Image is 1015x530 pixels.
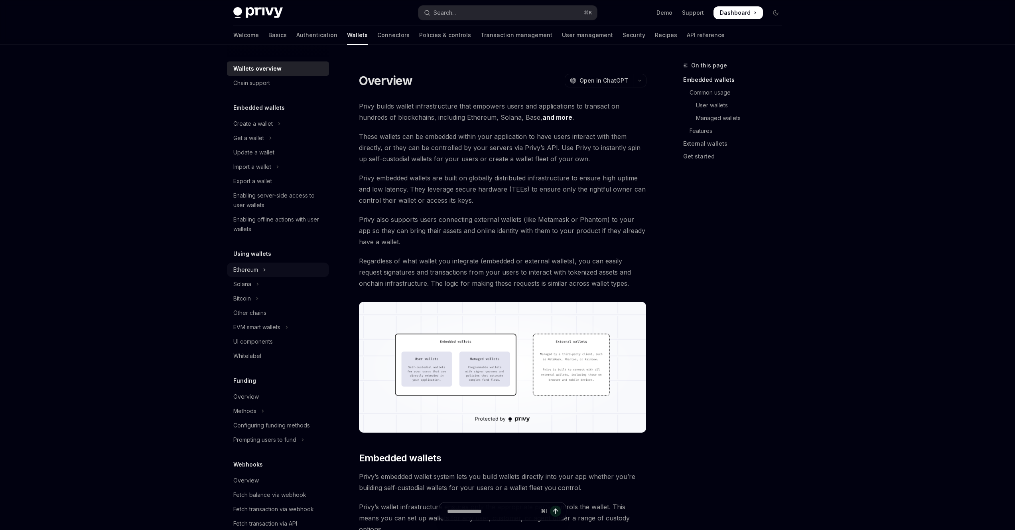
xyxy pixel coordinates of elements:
a: Whitelabel [227,349,329,363]
div: Create a wallet [233,119,273,129]
a: Dashboard [713,6,763,19]
div: Export a wallet [233,176,272,186]
span: Privy also supports users connecting external wallets (like Metamask or Phantom) to your app so t... [359,214,646,247]
div: Get a wallet [233,133,264,143]
span: These wallets can be embedded within your application to have users interact with them directly, ... [359,131,646,164]
a: Update a wallet [227,145,329,160]
div: Overview [233,476,259,485]
div: Chain support [233,78,270,88]
div: Search... [434,8,456,18]
h1: Overview [359,73,413,88]
a: API reference [687,26,725,45]
a: Overview [227,390,329,404]
button: Toggle EVM smart wallets section [227,320,329,334]
h5: Funding [233,376,256,386]
div: Update a wallet [233,148,274,157]
span: Open in ChatGPT [579,77,628,85]
button: Toggle Import a wallet section [227,160,329,174]
a: User wallets [683,99,788,112]
div: Import a wallet [233,162,271,172]
a: Enabling server-side access to user wallets [227,188,329,212]
a: External wallets [683,137,788,150]
a: Managed wallets [683,112,788,125]
div: Solana [233,279,251,289]
h5: Embedded wallets [233,103,285,113]
a: Get started [683,150,788,163]
div: Whitelabel [233,351,261,361]
div: Fetch transaction via API [233,519,297,528]
a: Fetch transaction via webhook [227,502,329,516]
div: Fetch balance via webhook [233,490,306,500]
a: Demo [656,9,672,17]
a: Configuring funding methods [227,418,329,433]
a: Wallets overview [227,61,329,76]
button: Open search [418,6,597,20]
div: EVM smart wallets [233,322,280,332]
a: Embedded wallets [683,73,788,86]
a: Security [623,26,645,45]
span: Embedded wallets [359,452,441,465]
input: Ask a question... [447,502,538,520]
div: Methods [233,406,256,416]
h5: Webhooks [233,460,263,469]
div: Other chains [233,308,266,318]
button: Open in ChatGPT [565,74,633,87]
a: Transaction management [481,26,552,45]
a: Basics [268,26,287,45]
button: Send message [550,506,561,517]
a: Wallets [347,26,368,45]
a: and more [542,113,572,122]
button: Toggle Ethereum section [227,263,329,277]
span: On this page [691,61,727,70]
div: Wallets overview [233,64,282,73]
div: Configuring funding methods [233,421,310,430]
span: Regardless of what wallet you integrate (embedded or external wallets), you can easily request si... [359,255,646,289]
div: Prompting users to fund [233,435,296,445]
a: Chain support [227,76,329,90]
div: Bitcoin [233,294,251,303]
div: Fetch transaction via webhook [233,504,314,514]
a: Fetch balance via webhook [227,488,329,502]
button: Toggle dark mode [769,6,782,19]
div: Enabling offline actions with user wallets [233,215,324,234]
button: Toggle Bitcoin section [227,291,329,306]
img: images/walletoverview.png [359,302,646,433]
h5: Using wallets [233,249,271,259]
div: Overview [233,392,259,401]
a: UI components [227,334,329,349]
a: Policies & controls [419,26,471,45]
a: Welcome [233,26,259,45]
span: Privy builds wallet infrastructure that empowers users and applications to transact on hundreds o... [359,101,646,123]
span: Privy’s embedded wallet system lets you build wallets directly into your app whether you’re build... [359,471,646,493]
a: Features [683,125,788,137]
a: Enabling offline actions with user wallets [227,212,329,236]
a: Common usage [683,86,788,99]
button: Toggle Solana section [227,277,329,291]
button: Toggle Create a wallet section [227,117,329,131]
button: Toggle Methods section [227,404,329,418]
div: UI components [233,337,273,346]
span: Privy embedded wallets are built on globally distributed infrastructure to ensure high uptime and... [359,172,646,206]
a: User management [562,26,613,45]
button: Toggle Prompting users to fund section [227,433,329,447]
span: Dashboard [720,9,751,17]
a: Authentication [296,26,337,45]
a: Support [682,9,704,17]
a: Export a wallet [227,174,329,188]
a: Recipes [655,26,677,45]
div: Ethereum [233,265,258,275]
a: Other chains [227,306,329,320]
button: Toggle Get a wallet section [227,131,329,145]
a: Connectors [377,26,410,45]
a: Overview [227,473,329,488]
div: Enabling server-side access to user wallets [233,191,324,210]
img: dark logo [233,7,283,18]
span: ⌘ K [584,10,592,16]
